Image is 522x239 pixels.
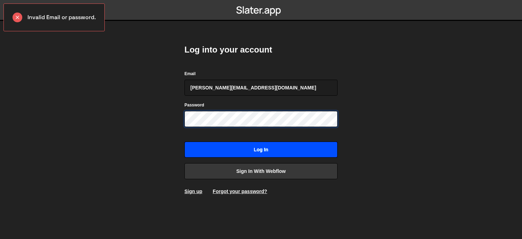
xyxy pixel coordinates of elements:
[3,3,105,31] div: Invalid Email or password.
[184,142,338,158] input: Log in
[184,44,338,55] h2: Log into your account
[184,163,338,179] a: Sign in with Webflow
[184,102,204,109] label: Password
[213,189,267,194] a: Forgot your password?
[184,189,202,194] a: Sign up
[184,70,196,77] label: Email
